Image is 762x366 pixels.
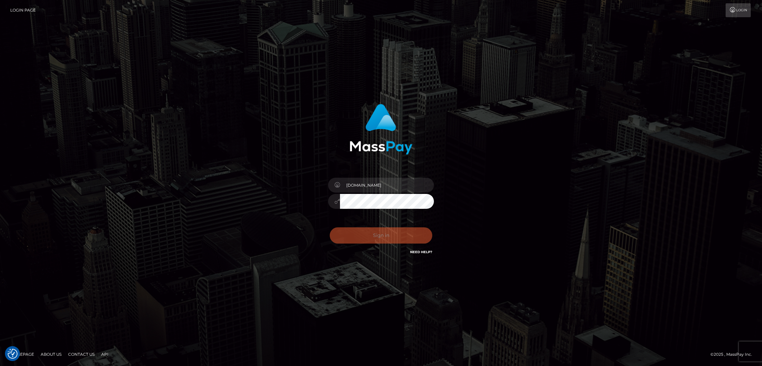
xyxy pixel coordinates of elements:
img: MassPay Login [350,104,412,155]
a: Login Page [10,3,36,17]
img: Revisit consent button [8,349,18,359]
a: Contact Us [65,349,97,359]
a: Homepage [7,349,37,359]
a: Need Help? [410,250,432,254]
a: Login [726,3,751,17]
div: © 2025 , MassPay Inc. [710,351,757,358]
button: Consent Preferences [8,349,18,359]
a: API [99,349,111,359]
input: Username... [340,178,434,193]
a: About Us [38,349,64,359]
